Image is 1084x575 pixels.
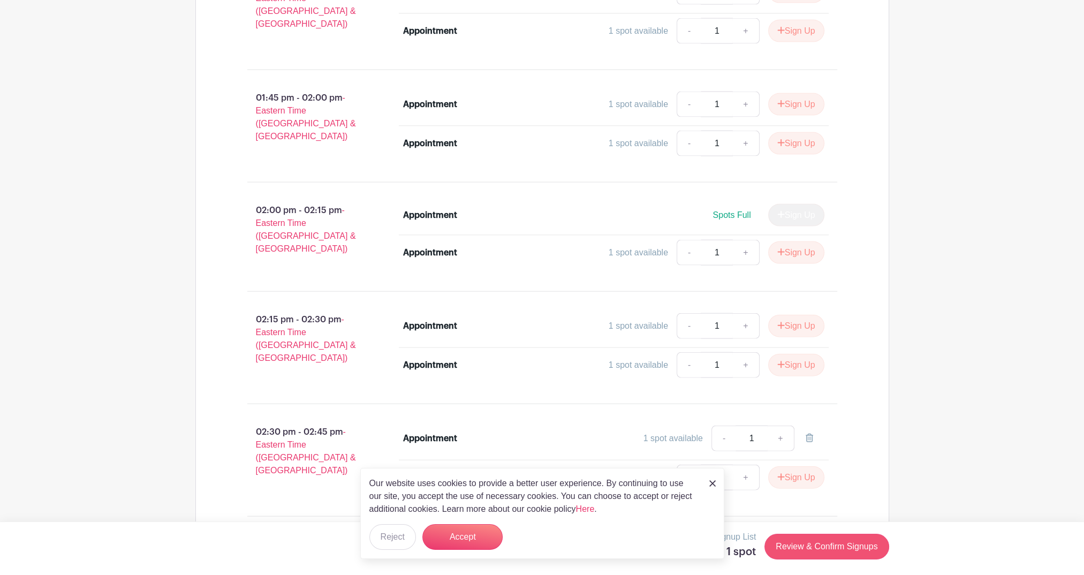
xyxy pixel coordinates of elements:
[732,131,759,156] a: +
[677,131,701,156] a: -
[422,524,503,550] button: Accept
[768,93,824,116] button: Sign Up
[768,241,824,264] button: Sign Up
[709,480,716,487] img: close_button-5f87c8562297e5c2d7936805f587ecaba9071eb48480494691a3f1689db116b3.svg
[369,524,416,550] button: Reject
[403,320,457,332] div: Appointment
[576,504,595,513] a: Here
[403,246,457,259] div: Appointment
[677,240,701,266] a: -
[230,309,386,369] p: 02:15 pm - 02:30 pm
[609,246,668,259] div: 1 spot available
[403,137,457,150] div: Appointment
[768,315,824,337] button: Sign Up
[609,25,668,37] div: 1 spot available
[256,315,356,362] span: - Eastern Time ([GEOGRAPHIC_DATA] & [GEOGRAPHIC_DATA])
[768,466,824,489] button: Sign Up
[403,209,457,222] div: Appointment
[609,98,668,111] div: 1 spot available
[677,313,701,339] a: -
[711,426,736,451] a: -
[764,534,889,559] a: Review & Confirm Signups
[712,210,751,220] span: Spots Full
[256,427,356,475] span: - Eastern Time ([GEOGRAPHIC_DATA] & [GEOGRAPHIC_DATA])
[714,546,756,558] h5: 1 spot
[732,240,759,266] a: +
[403,25,457,37] div: Appointment
[677,92,701,117] a: -
[609,320,668,332] div: 1 spot available
[677,352,701,378] a: -
[230,87,386,147] p: 01:45 pm - 02:00 pm
[369,477,698,516] p: Our website uses cookies to provide a better user experience. By continuing to use our site, you ...
[256,93,356,141] span: - Eastern Time ([GEOGRAPHIC_DATA] & [GEOGRAPHIC_DATA])
[768,354,824,376] button: Sign Up
[230,200,386,260] p: 02:00 pm - 02:15 pm
[677,465,701,490] a: -
[768,20,824,42] button: Sign Up
[714,531,756,543] p: Signup List
[609,359,668,372] div: 1 spot available
[403,432,457,445] div: Appointment
[732,313,759,339] a: +
[732,92,759,117] a: +
[732,465,759,490] a: +
[767,426,794,451] a: +
[732,352,759,378] a: +
[643,432,703,445] div: 1 spot available
[403,359,457,372] div: Appointment
[677,18,701,44] a: -
[768,132,824,155] button: Sign Up
[732,18,759,44] a: +
[230,421,386,481] p: 02:30 pm - 02:45 pm
[256,206,356,253] span: - Eastern Time ([GEOGRAPHIC_DATA] & [GEOGRAPHIC_DATA])
[609,137,668,150] div: 1 spot available
[403,98,457,111] div: Appointment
